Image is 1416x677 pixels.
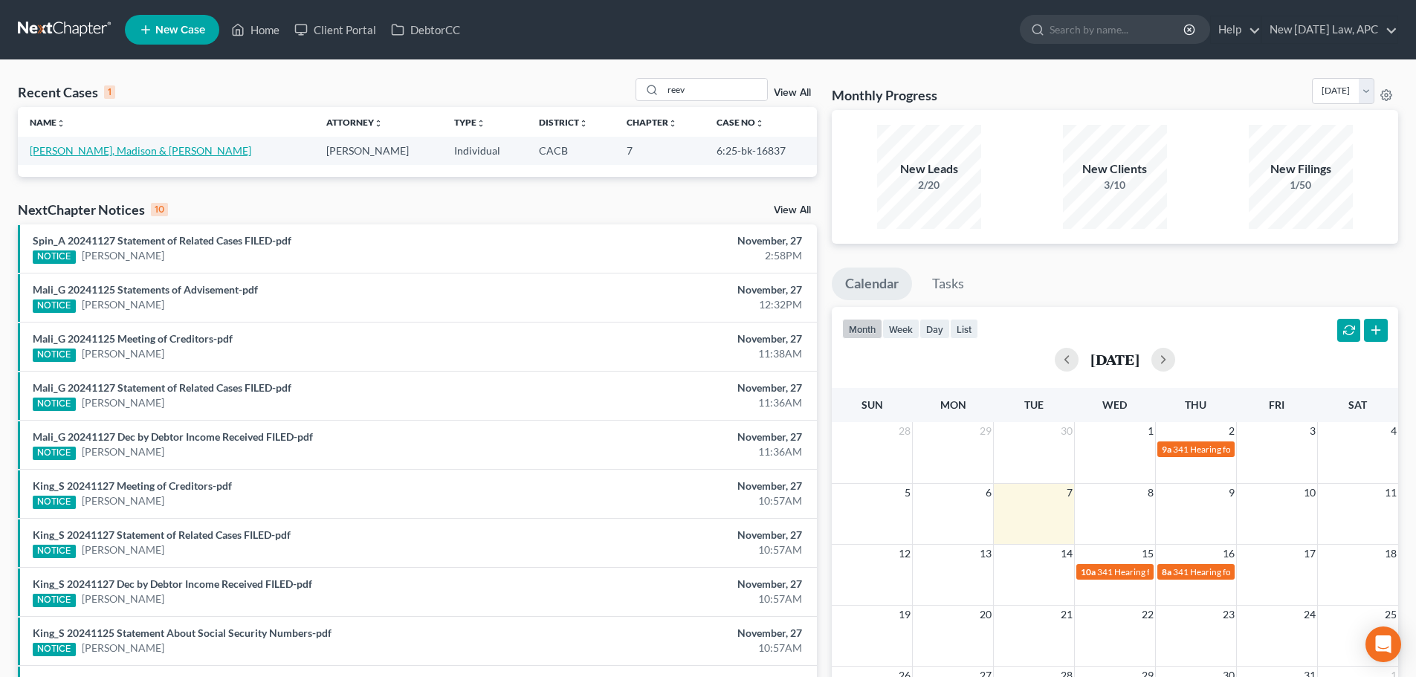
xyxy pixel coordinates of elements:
[476,119,485,128] i: unfold_more
[555,528,802,542] div: November, 27
[374,119,383,128] i: unfold_more
[82,592,164,606] a: [PERSON_NAME]
[555,430,802,444] div: November, 27
[384,16,468,43] a: DebtorCC
[1063,178,1167,192] div: 3/10
[555,248,802,263] div: 2:58PM
[33,545,76,558] div: NOTICE
[1302,606,1317,623] span: 24
[30,144,251,157] a: [PERSON_NAME], Madison & [PERSON_NAME]
[1308,422,1317,440] span: 3
[1389,422,1398,440] span: 4
[1221,545,1236,563] span: 16
[1162,566,1171,577] span: 8a
[897,606,912,623] span: 19
[1024,398,1044,411] span: Tue
[555,577,802,592] div: November, 27
[33,250,76,264] div: NOTICE
[82,641,164,655] a: [PERSON_NAME]
[705,137,817,164] td: 6:25-bk-16837
[1097,566,1230,577] span: 341 Hearing for [PERSON_NAME]
[1173,444,1306,455] span: 341 Hearing for [PERSON_NAME]
[82,248,164,263] a: [PERSON_NAME]
[774,88,811,98] a: View All
[555,641,802,655] div: 10:57AM
[1059,422,1074,440] span: 30
[56,119,65,128] i: unfold_more
[527,137,615,164] td: CACB
[1081,566,1096,577] span: 10a
[1348,398,1367,411] span: Sat
[978,422,993,440] span: 29
[1090,352,1139,367] h2: [DATE]
[33,479,232,492] a: King_S 20241127 Meeting of Creditors-pdf
[774,205,811,216] a: View All
[326,117,383,128] a: Attorneyunfold_more
[314,137,443,164] td: [PERSON_NAME]
[897,422,912,440] span: 28
[1383,606,1398,623] span: 25
[877,161,981,178] div: New Leads
[903,484,912,502] span: 5
[82,493,164,508] a: [PERSON_NAME]
[555,380,802,395] div: November, 27
[1185,398,1206,411] span: Thu
[33,381,291,394] a: Mali_G 20241127 Statement of Related Cases FILED-pdf
[82,444,164,459] a: [PERSON_NAME]
[1383,545,1398,563] span: 18
[950,319,978,339] button: list
[1365,626,1401,662] div: Open Intercom Messenger
[1140,606,1155,623] span: 22
[1221,606,1236,623] span: 23
[555,542,802,557] div: 10:57AM
[287,16,384,43] a: Client Portal
[1065,484,1074,502] span: 7
[33,283,258,296] a: Mali_G 20241125 Statements of Advisement-pdf
[33,594,76,607] div: NOTICE
[555,346,802,361] div: 11:38AM
[33,643,76,656] div: NOTICE
[978,606,993,623] span: 20
[717,117,764,128] a: Case Nounfold_more
[33,234,291,247] a: Spin_A 20241127 Statement of Related Cases FILED-pdf
[919,319,950,339] button: day
[33,299,76,313] div: NOTICE
[663,79,767,100] input: Search by name...
[861,398,883,411] span: Sun
[555,479,802,493] div: November, 27
[1302,545,1317,563] span: 17
[1140,545,1155,563] span: 15
[224,16,287,43] a: Home
[1059,545,1074,563] span: 14
[33,447,76,460] div: NOTICE
[555,444,802,459] div: 11:36AM
[755,119,764,128] i: unfold_more
[33,430,313,443] a: Mali_G 20241127 Dec by Debtor Income Received FILED-pdf
[1059,606,1074,623] span: 21
[1227,484,1236,502] span: 9
[1146,422,1155,440] span: 1
[1102,398,1127,411] span: Wed
[897,545,912,563] span: 12
[454,117,485,128] a: Typeunfold_more
[18,201,168,218] div: NextChapter Notices
[832,86,937,104] h3: Monthly Progress
[33,626,332,639] a: King_S 20241125 Statement About Social Security Numbers-pdf
[555,331,802,346] div: November, 27
[877,178,981,192] div: 2/20
[555,282,802,297] div: November, 27
[1302,484,1317,502] span: 10
[1249,161,1353,178] div: New Filings
[33,496,76,509] div: NOTICE
[1262,16,1397,43] a: New [DATE] Law, APC
[1146,484,1155,502] span: 8
[151,203,168,216] div: 10
[615,137,705,164] td: 7
[104,85,115,99] div: 1
[539,117,588,128] a: Districtunfold_more
[33,577,312,590] a: King_S 20241127 Dec by Debtor Income Received FILED-pdf
[33,332,233,345] a: Mali_G 20241125 Meeting of Creditors-pdf
[882,319,919,339] button: week
[842,319,882,339] button: month
[1383,484,1398,502] span: 11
